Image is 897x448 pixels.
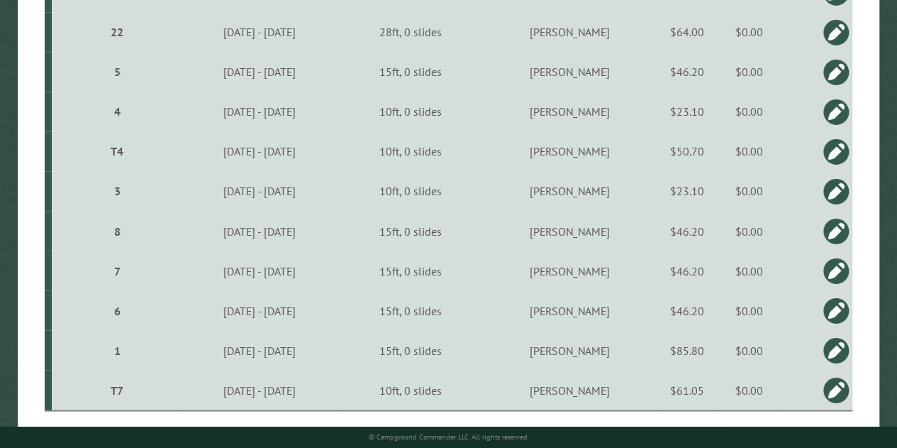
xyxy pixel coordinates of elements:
td: $64.00 [659,12,715,52]
div: [DATE] - [DATE] [181,184,338,198]
td: 15ft, 0 slides [340,211,481,251]
td: $0.00 [715,211,783,251]
td: 15ft, 0 slides [340,251,481,290]
div: [DATE] - [DATE] [181,104,338,119]
div: 8 [57,224,177,238]
td: [PERSON_NAME] [481,211,659,251]
td: $0.00 [715,330,783,370]
td: $0.00 [715,92,783,131]
td: 15ft, 0 slides [340,330,481,370]
td: $0.00 [715,290,783,330]
div: T4 [57,144,177,158]
div: 7 [57,263,177,278]
td: [PERSON_NAME] [481,92,659,131]
td: $61.05 [659,370,715,410]
td: $85.80 [659,330,715,370]
div: 3 [57,184,177,198]
td: $46.20 [659,290,715,330]
td: [PERSON_NAME] [481,12,659,52]
td: 10ft, 0 slides [340,171,481,211]
td: $0.00 [715,52,783,92]
div: [DATE] - [DATE] [181,224,338,238]
td: 10ft, 0 slides [340,131,481,171]
td: $46.20 [659,52,715,92]
td: $0.00 [715,171,783,211]
div: [DATE] - [DATE] [181,303,338,317]
div: 4 [57,104,177,119]
td: $0.00 [715,131,783,171]
td: [PERSON_NAME] [481,171,659,211]
div: [DATE] - [DATE] [181,25,338,39]
td: 15ft, 0 slides [340,290,481,330]
div: T7 [57,383,177,397]
td: [PERSON_NAME] [481,370,659,410]
div: [DATE] - [DATE] [181,383,338,397]
small: © Campground Commander LLC. All rights reserved. [368,432,528,442]
td: $46.20 [659,211,715,251]
td: $23.10 [659,92,715,131]
div: [DATE] - [DATE] [181,263,338,278]
td: 10ft, 0 slides [340,370,481,410]
td: [PERSON_NAME] [481,52,659,92]
div: 1 [57,343,177,357]
div: 6 [57,303,177,317]
div: [DATE] - [DATE] [181,144,338,158]
div: [DATE] - [DATE] [181,343,338,357]
td: [PERSON_NAME] [481,330,659,370]
td: $50.70 [659,131,715,171]
td: $23.10 [659,171,715,211]
td: 28ft, 0 slides [340,12,481,52]
td: [PERSON_NAME] [481,251,659,290]
td: [PERSON_NAME] [481,290,659,330]
div: [DATE] - [DATE] [181,65,338,79]
td: 10ft, 0 slides [340,92,481,131]
td: [PERSON_NAME] [481,131,659,171]
td: $0.00 [715,370,783,410]
td: 15ft, 0 slides [340,52,481,92]
td: $0.00 [715,12,783,52]
div: 22 [57,25,177,39]
div: 5 [57,65,177,79]
td: $0.00 [715,251,783,290]
td: $46.20 [659,251,715,290]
